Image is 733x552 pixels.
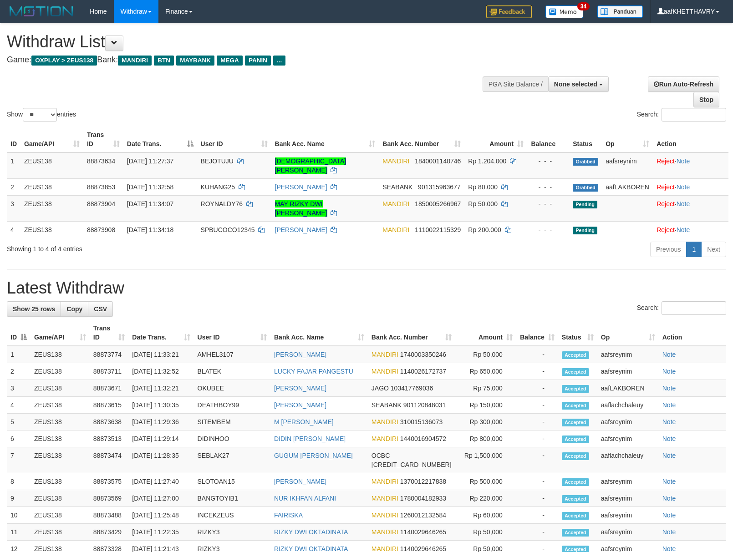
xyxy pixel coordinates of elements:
[677,157,690,165] a: Note
[562,512,589,520] span: Accepted
[90,490,129,507] td: 88873569
[701,242,726,257] a: Next
[372,435,398,442] span: MANDIRI
[372,385,389,392] span: JAGO
[562,452,589,460] span: Accepted
[194,414,270,430] td: SITEMBEM
[87,226,115,233] span: 88873908
[20,152,83,179] td: ZEUS138
[597,447,659,473] td: aaflachchaleuy
[468,157,506,165] span: Rp 1.204.000
[128,414,193,430] td: [DATE] 11:29:36
[194,363,270,380] td: BLATEK
[400,435,446,442] span: Copy 1440016904572 to clipboard
[516,447,558,473] td: -
[275,157,346,174] a: [DEMOGRAPHIC_DATA][PERSON_NAME]
[274,368,353,375] a: LUCKY FAJAR PANGESTU
[368,320,455,346] th: Bank Acc. Number: activate to sort column ascending
[531,225,565,234] div: - - -
[562,368,589,376] span: Accepted
[201,157,234,165] span: BEJOTUJU
[455,430,516,447] td: Rp 800,000
[372,452,390,459] span: OCBC
[90,397,129,414] td: 88873615
[597,5,643,18] img: panduan.png
[128,346,193,363] td: [DATE] 11:33:21
[573,227,597,234] span: Pending
[597,490,659,507] td: aafsreynim
[7,241,299,253] div: Showing 1 to 4 of 4 entries
[128,320,193,346] th: Date Trans.: activate to sort column ascending
[90,414,129,430] td: 88873638
[455,447,516,473] td: Rp 1,500,000
[662,385,676,392] a: Note
[662,368,676,375] a: Note
[127,157,173,165] span: [DATE] 11:27:37
[531,157,565,166] div: - - -
[657,183,675,191] a: Reject
[516,507,558,524] td: -
[7,33,479,51] h1: Withdraw List
[274,511,303,519] a: FAIRISKA
[31,507,90,524] td: ZEUS138
[274,435,346,442] a: DIDIN [PERSON_NAME]
[274,495,336,502] a: NUR IKHFAN ALFANI
[275,183,327,191] a: [PERSON_NAME]
[662,452,676,459] a: Note
[275,200,327,217] a: MAY RIZKY DWI [PERSON_NAME]
[516,380,558,397] td: -
[90,430,129,447] td: 88873513
[90,363,129,380] td: 88873711
[194,490,270,507] td: BANGTOYIB1
[274,418,334,425] a: M [PERSON_NAME]
[127,183,173,191] span: [DATE] 11:32:58
[597,320,659,346] th: Op: activate to sort column ascending
[31,473,90,490] td: ZEUS138
[372,368,398,375] span: MANDIRI
[597,397,659,414] td: aaflachchaleuy
[597,380,659,397] td: aafLAKBOREN
[577,2,590,10] span: 34
[415,200,461,208] span: Copy 1850005266967 to clipboard
[372,478,398,485] span: MANDIRI
[602,178,653,195] td: aafLAKBOREN
[400,528,446,536] span: Copy 1140029646265 to clipboard
[61,301,88,317] a: Copy
[194,524,270,541] td: RIZKY3
[7,490,31,507] td: 9
[562,495,589,503] span: Accepted
[516,490,558,507] td: -
[273,56,285,66] span: ...
[7,430,31,447] td: 6
[31,490,90,507] td: ZEUS138
[90,380,129,397] td: 88873671
[7,5,76,18] img: MOTION_logo.png
[274,528,348,536] a: RIZKY DWI OKTADINATA
[382,183,412,191] span: SEABANK
[657,226,675,233] a: Reject
[274,351,326,358] a: [PERSON_NAME]
[88,301,113,317] a: CSV
[7,380,31,397] td: 3
[31,363,90,380] td: ZEUS138
[657,157,675,165] a: Reject
[662,495,676,502] a: Note
[270,320,368,346] th: Bank Acc. Name: activate to sort column ascending
[662,301,726,315] input: Search:
[90,447,129,473] td: 88873474
[201,183,235,191] span: KUHANG25
[245,56,271,66] span: PANIN
[653,195,728,221] td: ·
[400,418,443,425] span: Copy 310015136073 to clipboard
[662,418,676,425] a: Note
[7,127,20,152] th: ID
[562,402,589,410] span: Accepted
[31,56,97,66] span: OXPLAY > ZEUS138
[516,346,558,363] td: -
[468,183,498,191] span: Rp 80.000
[455,507,516,524] td: Rp 60,000
[7,108,76,122] label: Show entries
[94,305,107,313] span: CSV
[648,76,719,92] a: Run Auto-Refresh
[562,436,589,443] span: Accepted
